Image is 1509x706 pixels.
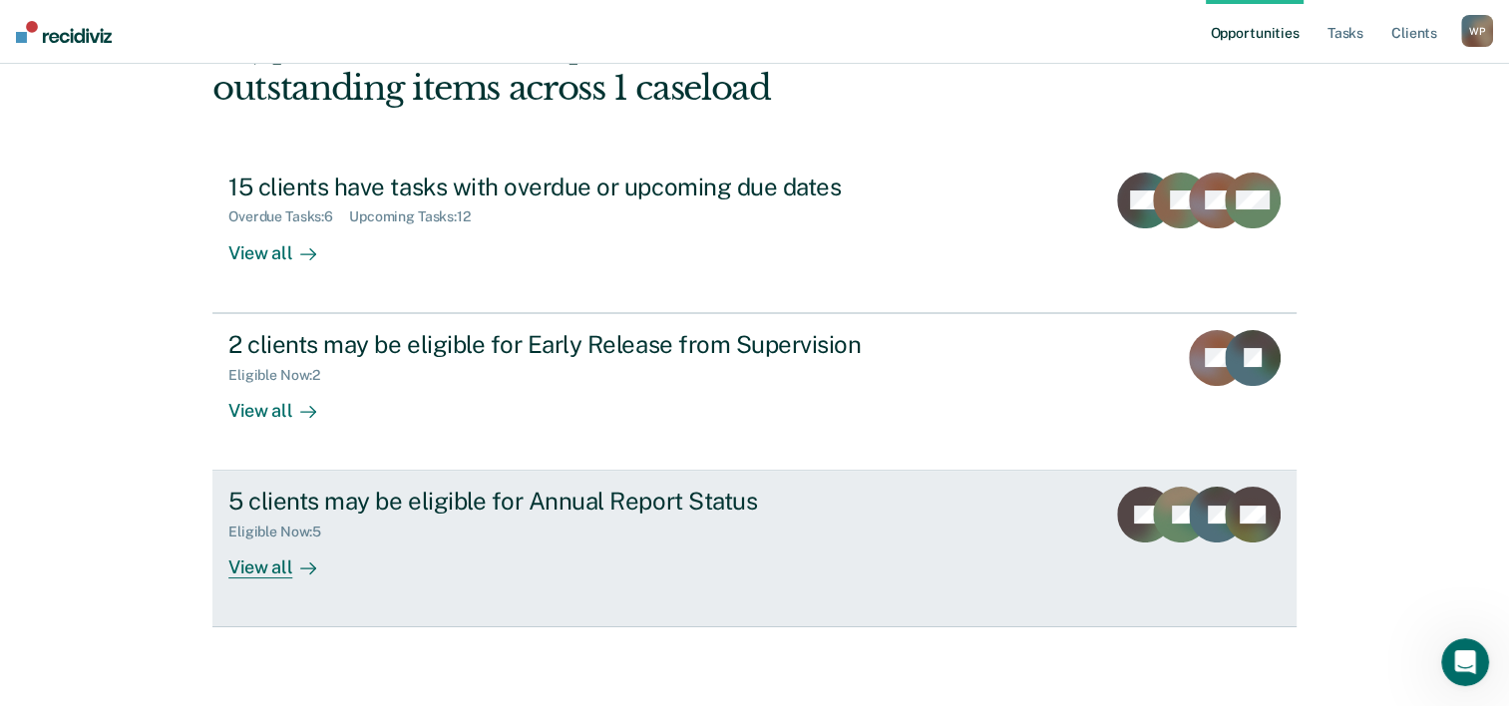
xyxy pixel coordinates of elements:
a: 15 clients have tasks with overdue or upcoming due datesOverdue Tasks:6Upcoming Tasks:12View all [212,157,1297,313]
div: 2 clients may be eligible for Early Release from Supervision [228,330,929,359]
a: 5 clients may be eligible for Annual Report StatusEligible Now:5View all [212,471,1297,627]
a: 2 clients may be eligible for Early Release from SupervisionEligible Now:2View all [212,313,1297,471]
div: W P [1461,15,1493,47]
div: Eligible Now : 2 [228,367,336,384]
div: Upcoming Tasks : 12 [349,208,487,225]
div: Eligible Now : 5 [228,524,337,540]
div: 5 clients may be eligible for Annual Report Status [228,487,929,516]
img: Recidiviz [16,21,112,43]
iframe: Intercom live chat [1441,638,1489,686]
div: 15 clients have tasks with overdue or upcoming due dates [228,173,929,201]
div: View all [228,225,340,264]
div: Hi, [PERSON_NAME]. We’ve found some outstanding items across 1 caseload [212,27,1079,109]
button: WP [1461,15,1493,47]
div: View all [228,383,340,422]
div: View all [228,540,340,579]
div: Overdue Tasks : 6 [228,208,349,225]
